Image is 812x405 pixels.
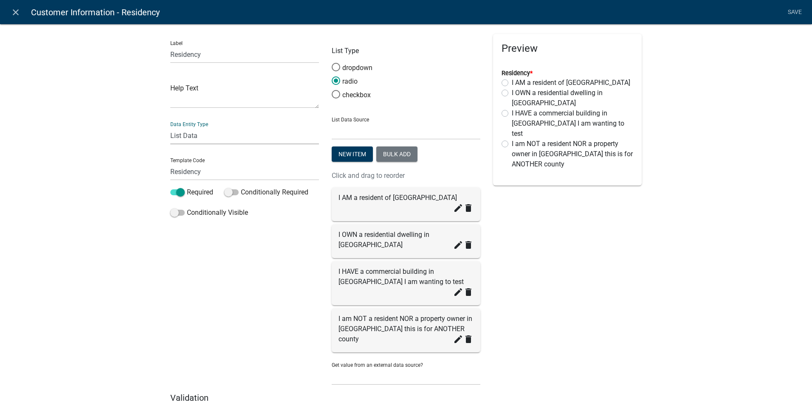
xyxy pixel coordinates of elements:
[170,393,642,403] h5: Validation
[224,187,308,197] label: Conditionally Required
[338,314,474,344] div: I am NOT a resident NOR a property owner in [GEOGRAPHIC_DATA] this is for ANOTHER county
[512,78,630,88] label: I AM a resident of [GEOGRAPHIC_DATA]
[332,63,372,73] label: dropdown
[453,240,463,250] i: create
[453,287,463,297] i: create
[502,42,633,55] h5: Preview
[512,139,633,169] label: I am NOT a resident NOR a property owner in [GEOGRAPHIC_DATA] this is for ANOTHER county
[31,4,160,21] span: Customer Information - Residency
[332,171,480,181] p: Click and drag to reorder
[512,108,633,139] label: I HAVE a commercial building in [GEOGRAPHIC_DATA] I am wanting to test
[463,240,474,250] i: delete
[512,88,633,108] label: I OWN a residential dwelling in [GEOGRAPHIC_DATA]
[463,287,474,297] i: delete
[784,4,805,20] a: Save
[332,90,371,100] label: checkbox
[338,230,474,250] div: I OWN a residential dwelling in [GEOGRAPHIC_DATA]
[502,70,533,76] label: Residency
[463,203,474,213] i: delete
[453,203,463,213] i: create
[453,334,463,344] i: create
[338,193,474,203] div: I AM a resident of [GEOGRAPHIC_DATA]
[376,146,417,162] button: Bulk add
[170,187,213,197] label: Required
[338,267,474,287] div: I HAVE a commercial building in [GEOGRAPHIC_DATA] I am wanting to test
[332,76,358,87] label: radio
[332,46,480,56] p: List Type
[170,208,248,218] label: Conditionally Visible
[11,7,21,17] i: close
[332,146,373,162] button: New item
[463,334,474,344] i: delete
